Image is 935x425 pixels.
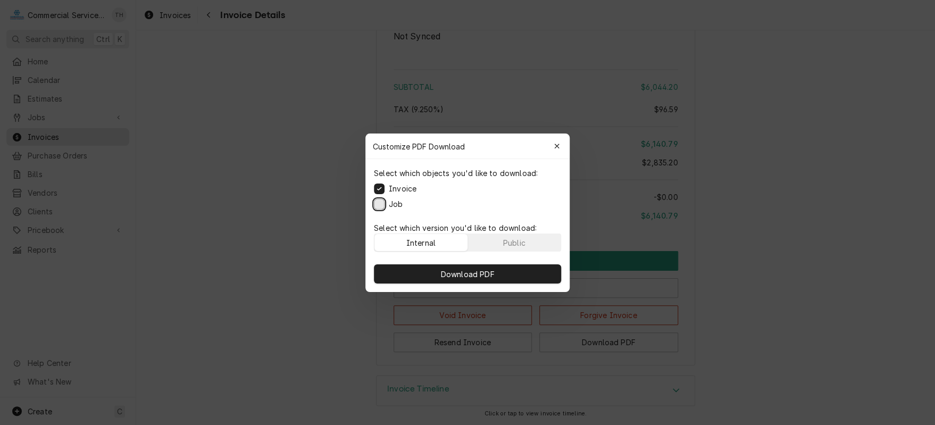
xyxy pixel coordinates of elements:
[374,264,561,284] button: Download PDF
[439,268,497,279] span: Download PDF
[365,134,570,159] div: Customize PDF Download
[503,237,525,248] div: Public
[374,222,561,234] p: Select which version you'd like to download:
[389,183,416,194] label: Invoice
[406,237,436,248] div: Internal
[389,198,403,210] label: Job
[374,168,538,179] p: Select which objects you'd like to download:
